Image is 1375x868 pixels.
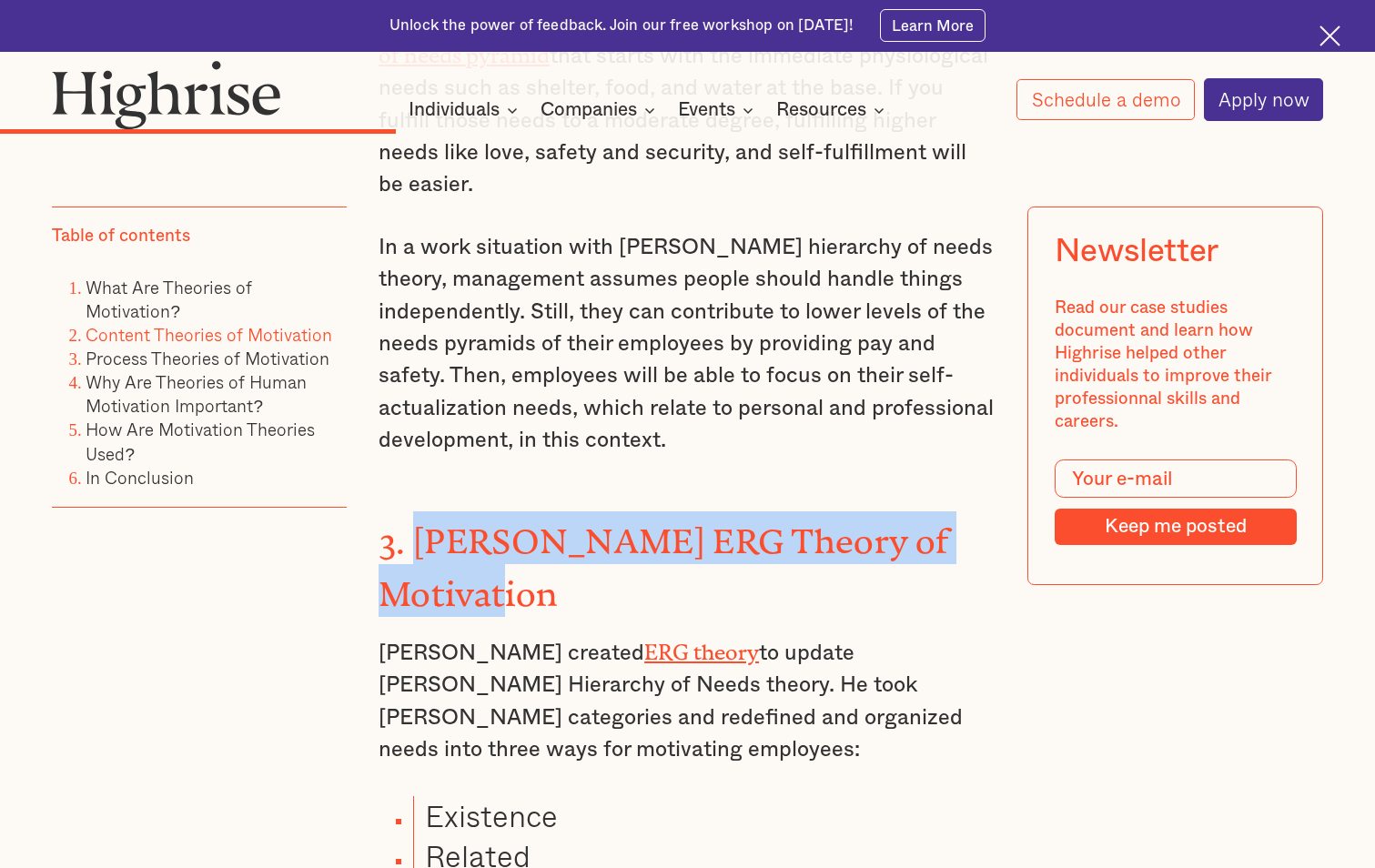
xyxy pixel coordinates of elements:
form: Modal Form [1055,459,1297,544]
a: In Conclusion [86,463,194,490]
div: Events [678,99,735,121]
a: ERG theory [644,640,759,653]
a: How Are Motivation Theories Used? [86,416,315,466]
input: Keep me posted [1055,509,1297,545]
div: Individuals [409,99,523,121]
div: Read our case studies document and learn how Highrise helped other individuals to improve their p... [1055,296,1297,433]
a: Process Theories of Motivation [86,345,329,371]
li: Existence [413,796,996,836]
div: Resources [776,99,866,121]
p: [PERSON_NAME] created to update [PERSON_NAME] Hierarchy of Needs theory. He took [PERSON_NAME] ca... [379,632,996,767]
a: Why Are Theories of Human Motivation Important? [86,368,307,419]
div: Individuals [409,99,500,121]
p: In a work situation with [PERSON_NAME] hierarchy of needs theory, management assumes people shoul... [379,232,996,458]
a: Apply now [1204,78,1324,120]
div: Newsletter [1055,233,1218,270]
a: Learn More [880,9,986,42]
a: What Are Theories of Motivation? [86,273,252,323]
div: Companies [541,99,637,121]
a: Schedule a demo [1016,79,1195,121]
div: Table of contents [52,225,190,247]
input: Your e-mail [1055,459,1297,497]
div: Resources [776,99,890,121]
a: Content Theories of Motivation [86,321,332,348]
img: Highrise logo [52,60,282,129]
div: Events [678,99,759,121]
div: Unlock the power of feedback. Join our free workshop on [DATE]! [389,15,854,35]
div: Companies [541,99,661,121]
img: Cross icon [1319,25,1340,46]
strong: 3. [PERSON_NAME] ERG Theory of Motivation [379,521,949,596]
